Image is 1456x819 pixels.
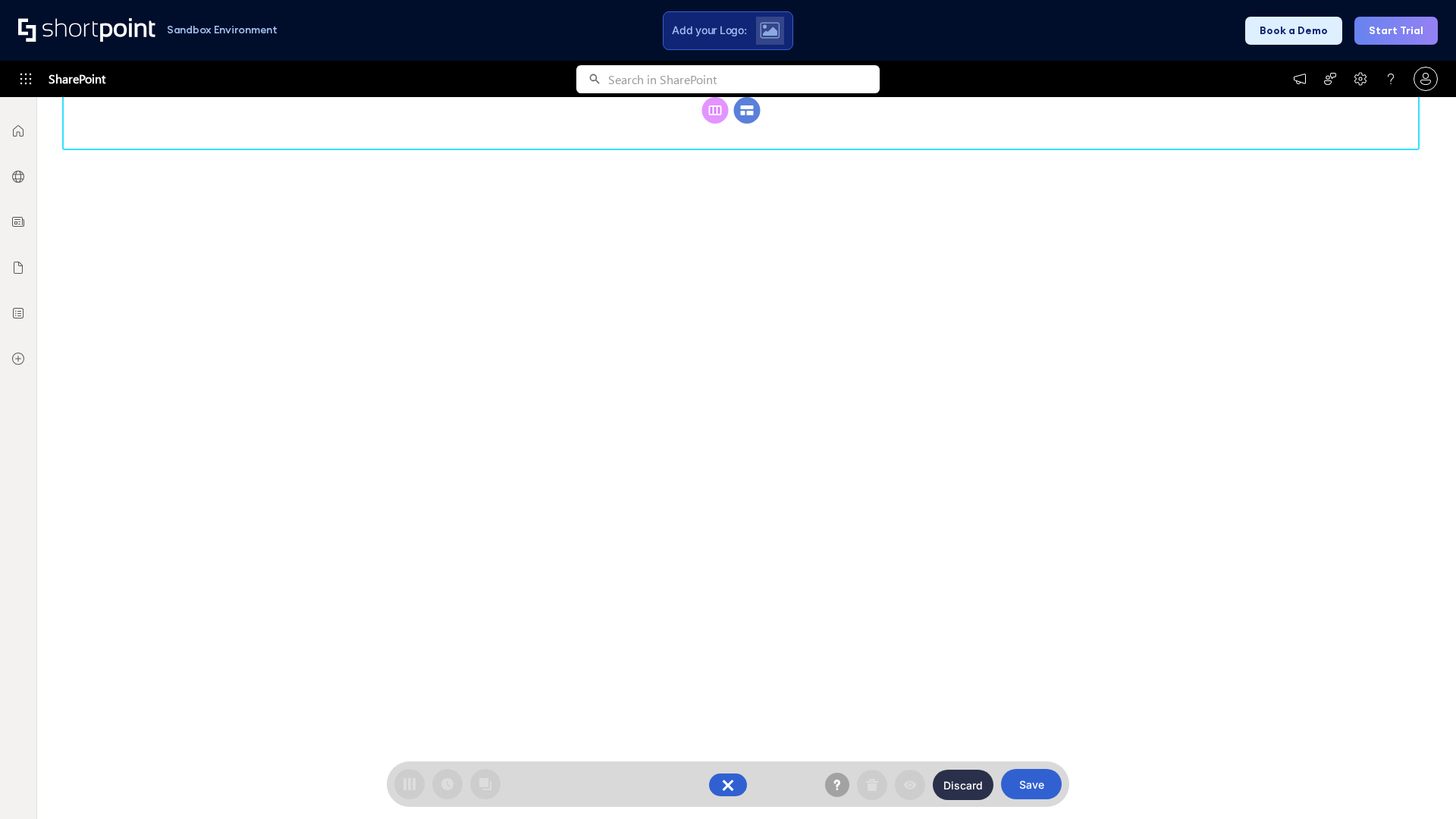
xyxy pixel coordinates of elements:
iframe: Chat Widget [1380,746,1456,819]
button: Discard [933,770,993,800]
img: Upload logo [760,22,780,39]
button: Book a Demo [1245,17,1342,45]
span: Add your Logo: [672,24,746,37]
h1: Sandbox Environment [167,26,278,34]
button: Save [1001,769,1062,799]
span: SharePoint [49,61,105,97]
input: Search in SharePoint [608,65,880,93]
button: Start Trial [1354,17,1438,45]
